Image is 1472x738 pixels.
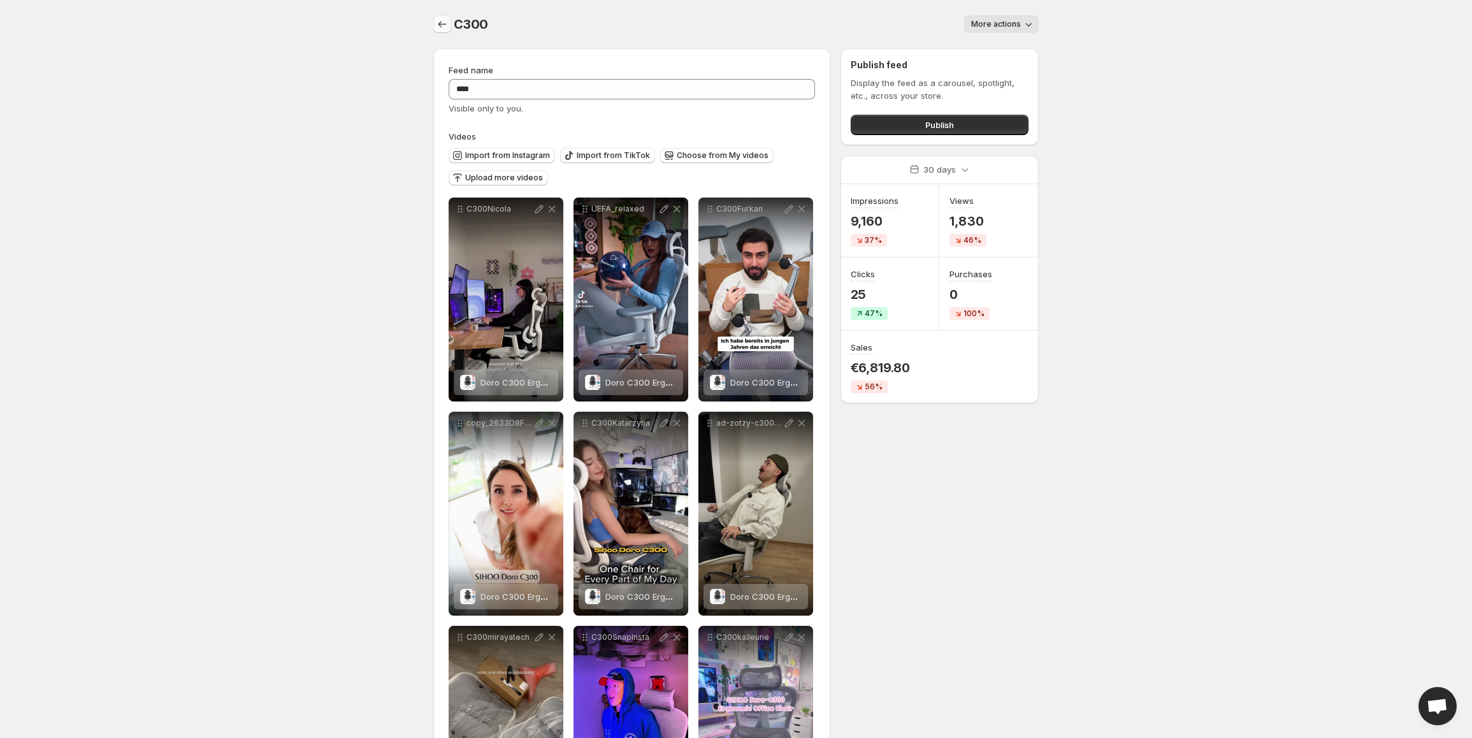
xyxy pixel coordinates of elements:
[963,308,985,319] span: 100%
[865,308,883,319] span: 47%
[851,59,1028,71] h2: Publish feed
[730,591,877,602] span: Doro C300 Ergonomischer Bürostuhl
[560,148,655,163] button: Import from TikTok
[851,213,898,229] p: 9,160
[449,198,563,402] div: C300NicolaDoro C300 Ergonomischer BürostuhlDoro C300 Ergonomischer Bürostuhl
[698,412,813,616] div: ad-zotzy-c300-v2Doro C300 Ergonomischer BürostuhlDoro C300 Ergonomischer Bürostuhl
[925,119,954,131] span: Publish
[460,375,475,390] img: Doro C300 Ergonomischer Bürostuhl
[433,15,451,33] button: Settings
[851,341,872,354] h3: Sales
[585,589,600,604] img: Doro C300 Ergonomischer Bürostuhl
[730,377,877,387] span: Doro C300 Ergonomischer Bürostuhl
[591,632,658,642] p: C300SnapInsta
[465,173,543,183] span: Upload more videos
[577,150,650,161] span: Import from TikTok
[1418,687,1457,725] a: Open chat
[449,148,555,163] button: Import from Instagram
[716,632,783,642] p: C300kaileune
[660,148,774,163] button: Choose from My videos
[949,213,986,229] p: 1,830
[480,591,628,602] span: Doro C300 Ergonomischer Bürostuhl
[949,268,992,280] h3: Purchases
[963,235,981,245] span: 46%
[449,131,476,141] span: Videos
[677,150,768,161] span: Choose from My videos
[698,198,813,402] div: C300FurkanDoro C300 Ergonomischer BürostuhlDoro C300 Ergonomischer Bürostuhl
[449,103,523,113] span: Visible only to you.
[923,163,956,176] p: 30 days
[466,632,533,642] p: C300mirayatech
[605,377,753,387] span: Doro C300 Ergonomischer Bürostuhl
[971,19,1021,29] span: More actions
[851,268,875,280] h3: Clicks
[851,360,910,375] p: €6,819.80
[449,412,563,616] div: copy_2633D8F6-DCA8-4F4A-8F53-6B5A0CF6AB67Doro C300 Ergonomischer BürostuhlDoro C300 Ergonomischer...
[466,418,533,428] p: copy_2633D8F6-DCA8-4F4A-8F53-6B5A0CF6AB67
[865,382,883,392] span: 56%
[591,204,658,214] p: UEFA_relaxed
[574,412,688,616] div: C300KatarzynaDoro C300 Ergonomischer BürostuhlDoro C300 Ergonomischer Bürostuhl
[480,377,628,387] span: Doro C300 Ergonomischer Bürostuhl
[851,76,1028,102] p: Display the feed as a carousel, spotlight, etc., across your store.
[454,17,488,32] span: C300
[949,194,974,207] h3: Views
[865,235,882,245] span: 37%
[585,375,600,390] img: Doro C300 Ergonomischer Bürostuhl
[465,150,550,161] span: Import from Instagram
[466,204,533,214] p: C300Nicola
[605,591,753,602] span: Doro C300 Ergonomischer Bürostuhl
[710,375,725,390] img: Doro C300 Ergonomischer Bürostuhl
[710,589,725,604] img: Doro C300 Ergonomischer Bürostuhl
[963,15,1039,33] button: More actions
[449,65,493,75] span: Feed name
[716,204,783,214] p: C300Furkan
[591,418,658,428] p: C300Katarzyna
[449,170,548,185] button: Upload more videos
[851,194,898,207] h3: Impressions
[716,418,783,428] p: ad-zotzy-c300-v2
[574,198,688,402] div: UEFA_relaxedDoro C300 Ergonomischer BürostuhlDoro C300 Ergonomischer Bürostuhl
[949,287,992,302] p: 0
[460,589,475,604] img: Doro C300 Ergonomischer Bürostuhl
[851,287,888,302] p: 25
[851,115,1028,135] button: Publish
